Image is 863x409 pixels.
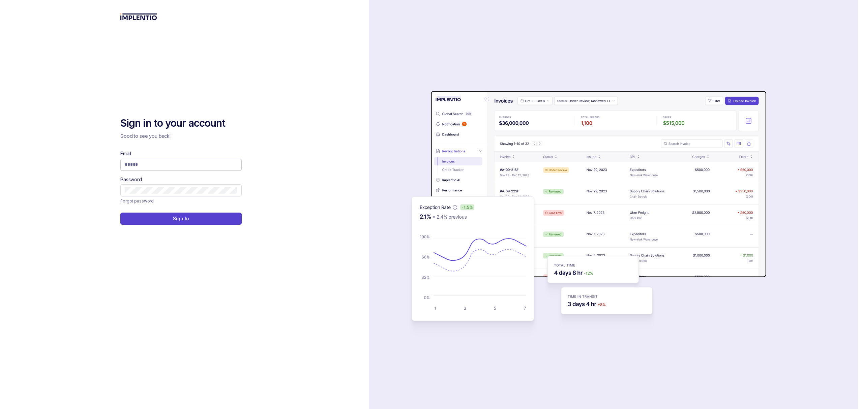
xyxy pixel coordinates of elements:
img: logo [120,13,157,20]
button: Sign In [120,213,242,225]
label: Password [120,176,142,183]
p: Good to see you back! [120,133,242,139]
h2: Sign in to your account [120,117,242,130]
label: Email [120,150,131,157]
a: Link Forgot password [120,198,154,204]
p: Sign In [173,215,189,222]
p: Forgot password [120,198,154,204]
img: signin-background.svg [388,70,769,339]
